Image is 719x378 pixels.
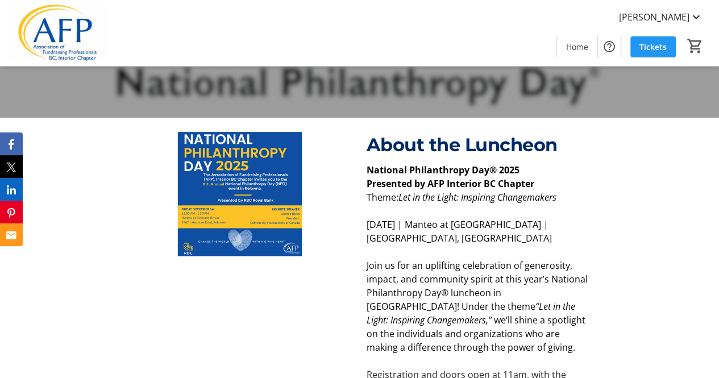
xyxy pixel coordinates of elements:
[7,5,108,61] img: AFP Interior BC's Logo
[367,218,552,244] span: [DATE] | Manteo at [GEOGRAPHIC_DATA] | [GEOGRAPHIC_DATA], [GEOGRAPHIC_DATA]
[127,131,353,259] img: undefined
[566,41,588,53] span: Home
[367,191,398,203] span: Theme:
[610,8,712,26] button: [PERSON_NAME]
[639,41,667,53] span: Tickets
[557,36,597,57] a: Home
[598,35,621,58] button: Help
[398,191,556,203] em: Let in the Light: Inspiring Changemakers
[367,177,534,190] strong: Presented by AFP Interior BC Chapter
[685,36,705,56] button: Cart
[367,259,588,313] span: Join us for an uplifting celebration of generosity, impact, and community spirit at this year’s N...
[367,164,519,176] strong: National Philanthropy Day® 2025
[619,10,689,24] span: [PERSON_NAME]
[367,134,558,156] span: About the Luncheon
[367,314,585,354] span: we’ll shine a spotlight on the individuals and organizations who are making a difference through ...
[630,36,676,57] a: Tickets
